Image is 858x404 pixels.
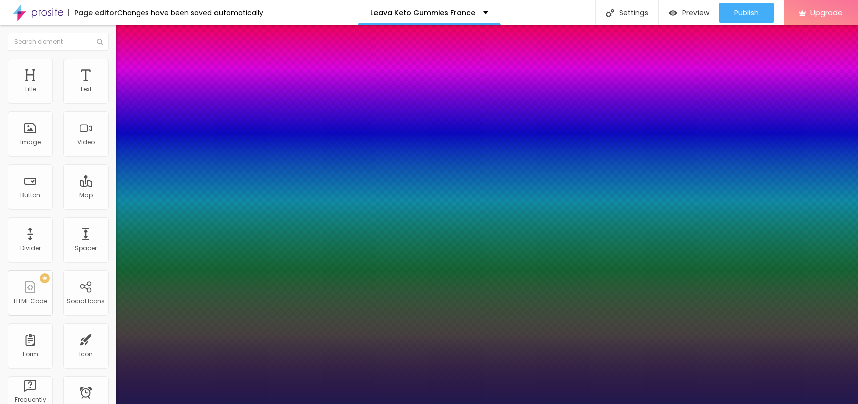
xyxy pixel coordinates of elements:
[669,9,677,17] img: view-1.svg
[719,3,774,23] button: Publish
[14,298,47,305] div: HTML Code
[20,139,41,146] div: Image
[77,139,95,146] div: Video
[24,86,36,93] div: Title
[370,9,475,16] p: Leava Keto Gummies France
[79,192,93,199] div: Map
[8,33,109,51] input: Search element
[659,3,719,23] button: Preview
[734,9,759,17] span: Publish
[80,86,92,93] div: Text
[67,298,105,305] div: Social Icons
[20,245,41,252] div: Divider
[79,351,93,358] div: Icon
[97,39,103,45] img: Icone
[68,9,117,16] div: Page editor
[682,9,709,17] span: Preview
[117,9,263,16] div: Changes have been saved automatically
[810,8,843,17] span: Upgrade
[23,351,38,358] div: Form
[75,245,97,252] div: Spacer
[606,9,614,17] img: Icone
[20,192,40,199] div: Button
